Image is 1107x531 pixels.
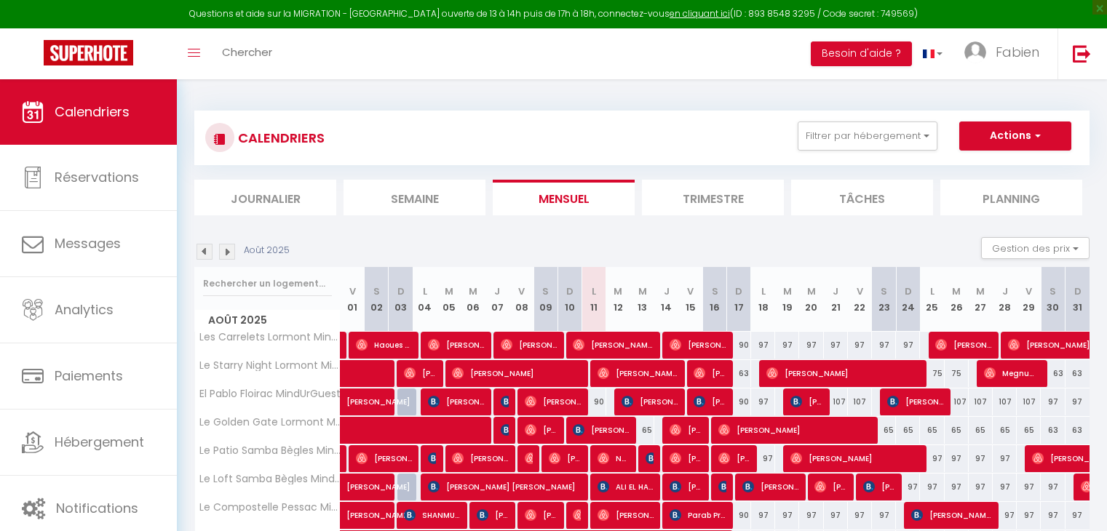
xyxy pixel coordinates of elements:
[55,234,121,252] span: Messages
[824,332,848,359] div: 97
[1050,284,1056,298] abbr: S
[452,444,508,472] span: [PERSON_NAME]
[964,41,986,63] img: ...
[197,502,343,513] span: Le Compostelle Pessac MindUrGuest
[945,267,969,332] th: 26
[592,284,596,298] abbr: L
[896,267,920,332] th: 24
[493,180,635,215] li: Mensuel
[558,267,582,332] th: 10
[896,417,920,444] div: 65
[397,284,405,298] abbr: D
[525,416,557,444] span: [PERSON_NAME]
[573,416,629,444] span: [PERSON_NAME]
[807,284,816,298] abbr: M
[211,28,283,79] a: Chercher
[346,466,413,493] span: [PERSON_NAME]
[573,501,581,529] span: [PERSON_NAME]
[945,388,969,415] div: 107
[670,473,702,500] span: [PERSON_NAME]
[1002,284,1008,298] abbr: J
[976,284,985,298] abbr: M
[742,473,798,500] span: [PERSON_NAME]
[452,359,580,387] span: [PERSON_NAME]
[55,168,139,186] span: Réservations
[1017,502,1041,529] div: 97
[881,284,887,298] abbr: S
[905,284,912,298] abbr: D
[197,388,341,399] span: El Pablo Floirac MindUrGuest
[654,267,678,332] th: 14
[811,41,912,66] button: Besoin d'aide ?
[920,360,944,387] div: 75
[44,40,133,65] img: Super Booking
[920,445,944,472] div: 97
[525,501,557,529] span: [PERSON_NAME]
[1046,470,1107,531] iframe: LiveChat chat widget
[670,7,730,20] a: en cliquant ici
[55,367,123,385] span: Paiements
[525,388,581,415] span: [PERSON_NAME]
[670,416,702,444] span: [PERSON_NAME]
[920,474,944,500] div: 97
[423,284,427,298] abbr: L
[775,332,799,359] div: 97
[993,388,1017,415] div: 107
[969,474,993,500] div: 97
[501,388,509,415] span: V. Haenen
[857,284,863,298] abbr: V
[833,284,838,298] abbr: J
[824,388,848,415] div: 107
[461,267,485,332] th: 06
[542,284,549,298] abbr: S
[911,501,991,529] span: [PERSON_NAME]
[638,284,647,298] abbr: M
[344,180,485,215] li: Semaine
[1041,417,1065,444] div: 63
[1017,417,1041,444] div: 65
[55,103,130,121] span: Calendriers
[566,284,574,298] abbr: D
[1025,284,1032,298] abbr: V
[428,444,436,472] span: [PERSON_NAME]
[670,331,726,359] span: [PERSON_NAME]
[935,331,991,359] span: [PERSON_NAME]
[197,360,343,371] span: Le Starry Night Lormont MindUrGuest
[790,388,822,415] span: [PERSON_NAME]
[940,180,1082,215] li: Planning
[872,417,896,444] div: 65
[993,474,1017,500] div: 97
[203,271,332,297] input: Rechercher un logement...
[234,121,325,154] h3: CALENDRIERS
[751,332,775,359] div: 97
[630,267,654,332] th: 13
[598,473,654,500] span: ALI EL HAIRECH
[389,267,413,332] th: 03
[630,417,654,444] div: 65
[799,267,823,332] th: 20
[775,267,799,332] th: 19
[356,331,412,359] span: Haoues Seniguer
[761,284,766,298] abbr: L
[863,473,895,500] span: [PERSON_NAME]
[664,284,670,298] abbr: J
[195,310,340,331] span: Août 2025
[1041,360,1065,387] div: 63
[349,284,356,298] abbr: V
[404,501,460,529] span: SHANMUGAVADIVEL GAJENDRAN
[799,502,823,529] div: 97
[518,284,525,298] abbr: V
[969,445,993,472] div: 97
[727,332,751,359] div: 90
[1017,388,1041,415] div: 107
[501,416,509,444] span: [PERSON_NAME]
[525,444,533,472] span: [PERSON_NAME]
[751,267,775,332] th: 18
[896,332,920,359] div: 97
[1017,474,1041,500] div: 97
[687,284,694,298] abbr: V
[735,284,742,298] abbr: D
[346,380,413,408] span: [PERSON_NAME]
[606,267,630,332] th: 12
[718,416,870,444] span: [PERSON_NAME]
